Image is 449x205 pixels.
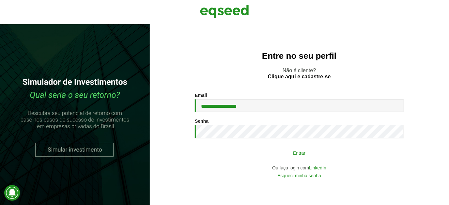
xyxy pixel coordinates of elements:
[195,93,207,98] label: Email
[214,147,384,159] button: Entrar
[163,67,436,80] p: Não é cliente?
[163,51,436,61] h2: Entre no seu perfil
[195,166,404,170] div: Ou faça login com
[195,119,209,123] label: Senha
[309,166,326,170] a: LinkedIn
[277,173,321,178] a: Esqueci minha senha
[268,74,331,79] a: Clique aqui e cadastre-se
[200,3,249,20] img: EqSeed Logo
